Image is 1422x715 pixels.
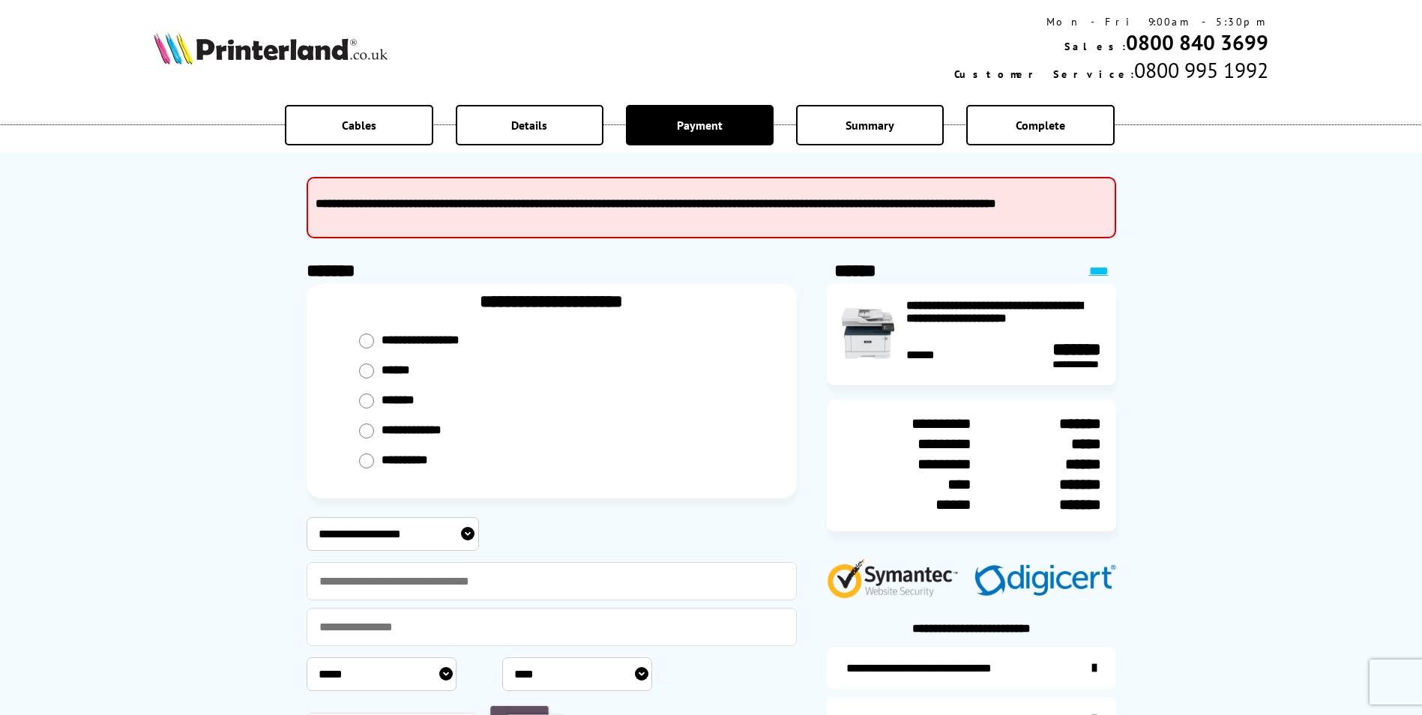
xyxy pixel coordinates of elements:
[1016,118,1065,133] span: Complete
[154,31,388,64] img: Printerland Logo
[1064,40,1126,53] span: Sales:
[511,118,547,133] span: Details
[342,118,376,133] span: Cables
[677,118,723,133] span: Payment
[954,67,1134,81] span: Customer Service:
[954,15,1268,28] div: Mon - Fri 9:00am - 5:30pm
[846,118,894,133] span: Summary
[1134,56,1268,84] span: 0800 995 1992
[1126,28,1268,56] a: 0800 840 3699
[827,647,1116,689] a: additional-ink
